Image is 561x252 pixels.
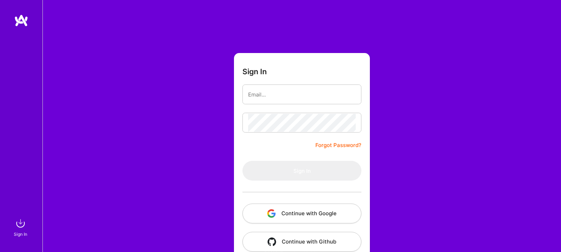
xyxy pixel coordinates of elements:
img: icon [267,209,276,218]
div: Sign In [14,230,27,238]
img: logo [14,14,28,27]
img: icon [268,238,276,246]
button: Continue with Google [242,204,361,223]
button: Continue with Github [242,232,361,252]
img: sign in [13,216,28,230]
button: Sign In [242,161,361,181]
a: Forgot Password? [315,141,361,150]
a: sign inSign In [15,216,28,238]
h3: Sign In [242,67,267,76]
input: Email... [248,86,356,104]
